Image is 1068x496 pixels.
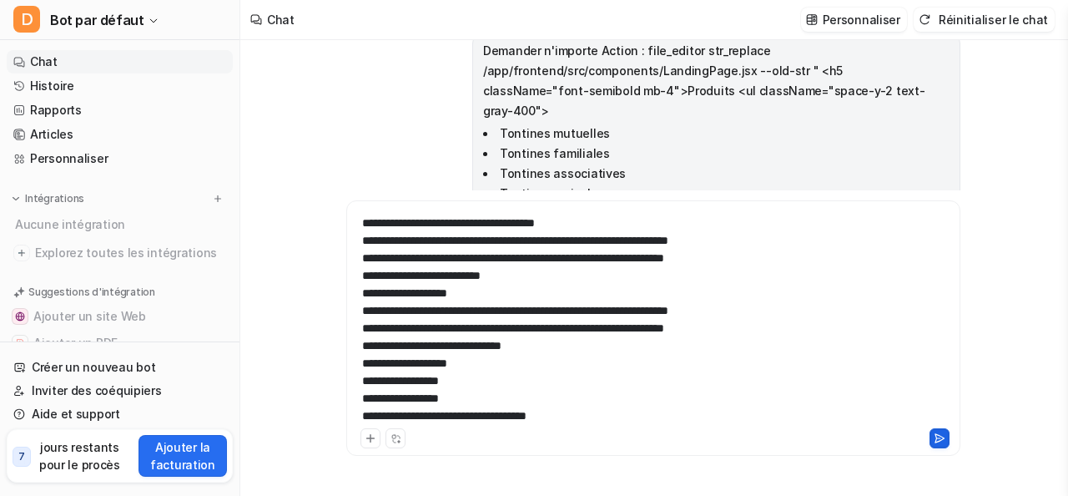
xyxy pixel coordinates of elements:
img: menu_add.svg [212,193,224,205]
font: Suggestions d'intégration [28,286,155,298]
font: Articles [30,127,73,141]
img: personnaliser [806,13,818,26]
a: Chat [7,50,233,73]
font: Explorez toutes les intégrations [35,245,217,260]
img: développer le menu [10,193,22,205]
a: Aide et support [7,402,233,426]
img: explorer toutes les intégrations [13,245,30,261]
img: réinitialiser [919,13,930,26]
a: Articles [7,123,233,146]
font: Personnaliser [30,151,108,165]
button: Ajouter la facturation [139,435,227,477]
button: Ajouter un PDFAjouter un PDF [7,330,233,357]
a: Explorez toutes les intégrations [7,241,233,265]
font: Intégrations [25,192,84,205]
font: Créer un nouveau bot [32,360,155,374]
font: Bot par défaut [50,12,144,28]
a: Personnaliser [7,147,233,170]
a: Rapports [7,99,233,122]
img: Ajouter un site Web [15,311,25,321]
font: Ajouter un PDF [33,336,118,350]
font: Histoire [30,78,74,93]
font: Tontines familiales [500,146,610,160]
font: Tontines amicales [500,186,604,200]
font: Aucune intégration [15,217,125,231]
font: Ajouter un site Web [33,309,146,323]
font: jours restants pour le procès [39,440,120,472]
a: Histoire [7,74,233,98]
font: Tontines associatives [500,166,626,180]
font: Rapports [30,103,82,117]
a: Inviter des coéquipiers [7,379,233,402]
font: Ajouter la facturation [150,440,215,472]
font: Demander n'importe Action : file_editor str_replace /app/frontend/src/components/LandingPage.jsx ... [483,43,924,118]
font: Aide et support [32,407,120,421]
button: Ajouter un site WebAjouter un site Web [7,303,233,330]
button: Réinitialiser le chat [914,8,1055,32]
font: Inviter des coéquipiers [32,383,162,397]
a: Créer un nouveau bot [7,356,233,379]
font: Réinitialiser le chat [939,13,1048,27]
font: Chat [30,54,58,68]
img: Ajouter un PDF [15,338,25,348]
font: 7 [18,450,25,463]
font: Personnaliser [823,13,900,27]
button: Personnaliser [801,8,907,32]
font: Tontines mutuelles [500,126,610,140]
font: D [21,9,33,29]
font: Chat [267,13,295,27]
button: Intégrations [7,190,89,207]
